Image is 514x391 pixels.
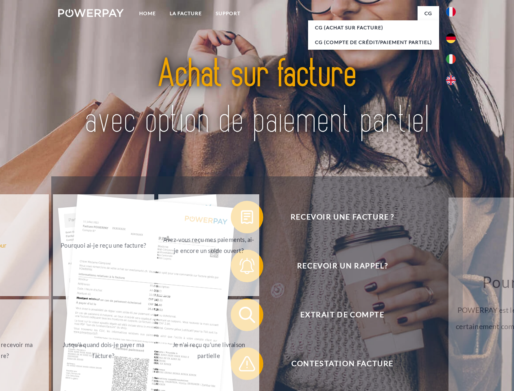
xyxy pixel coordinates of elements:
img: title-powerpay_fr.svg [78,39,436,156]
div: Pourquoi ai-je reçu une facture? [58,239,149,250]
img: it [446,54,456,64]
button: Extrait de compte [231,299,442,331]
a: CG (achat sur facture) [308,20,439,35]
a: Avez-vous reçu mes paiements, ai-je encore un solde ouvert? [158,194,260,296]
a: CG (Compte de crédit/paiement partiel) [308,35,439,50]
div: Avez-vous reçu mes paiements, ai-je encore un solde ouvert? [163,234,255,256]
a: Home [132,6,163,21]
div: Jusqu'à quand dois-je payer ma facture? [58,339,149,361]
img: fr [446,7,456,17]
a: Support [209,6,247,21]
img: en [446,75,456,85]
img: de [446,33,456,43]
div: Je n'ai reçu qu'une livraison partielle [163,339,255,361]
a: CG [418,6,439,21]
span: Contestation Facture [243,347,442,380]
button: Contestation Facture [231,347,442,380]
img: logo-powerpay-white.svg [58,9,124,17]
span: Extrait de compte [243,299,442,331]
a: LA FACTURE [163,6,209,21]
